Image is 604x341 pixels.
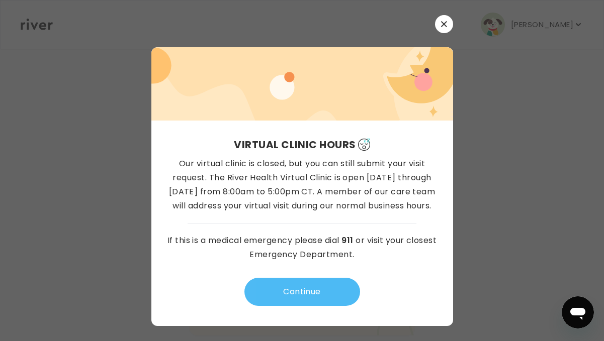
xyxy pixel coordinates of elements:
[167,234,437,262] p: If this is a medical emergency please dial or visit your closest Emergency Department.
[244,278,360,306] button: Continue
[167,157,437,213] p: Our virtual clinic is closed, but you can still submit your visit request. The River Health Virtu...
[234,137,370,153] h3: Virtual Clinic Hours
[341,235,353,246] a: 911
[562,296,594,328] iframe: Button to launch messaging window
